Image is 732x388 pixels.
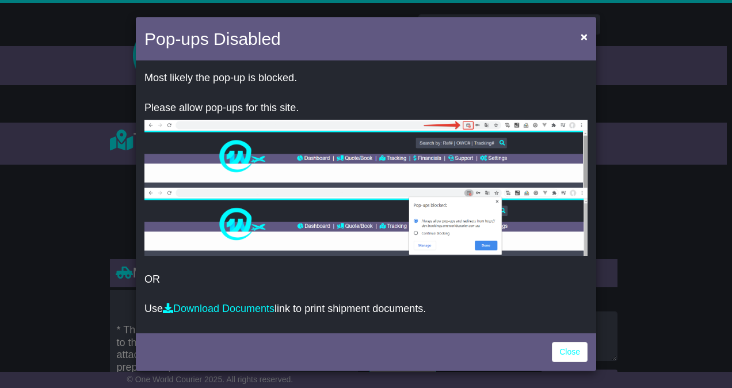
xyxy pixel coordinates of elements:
[136,63,596,330] div: OR
[144,188,588,256] img: allow-popup-2.png
[581,30,588,43] span: ×
[144,120,588,188] img: allow-popup-1.png
[144,102,588,115] p: Please allow pop-ups for this site.
[552,342,588,362] a: Close
[144,72,588,85] p: Most likely the pop-up is blocked.
[575,25,593,48] button: Close
[144,303,588,315] p: Use link to print shipment documents.
[144,26,281,52] h4: Pop-ups Disabled
[163,303,274,314] a: Download Documents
